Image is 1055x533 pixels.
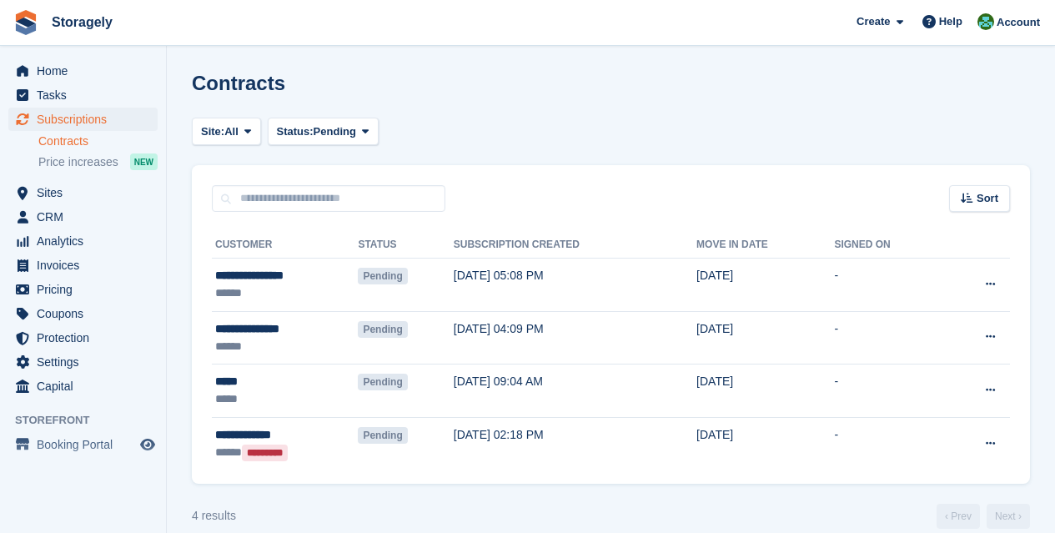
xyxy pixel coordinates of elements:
[358,427,407,444] span: Pending
[358,232,453,259] th: Status
[696,311,834,365] td: [DATE]
[857,13,890,30] span: Create
[37,375,137,398] span: Capital
[358,268,407,284] span: Pending
[454,232,696,259] th: Subscription created
[358,374,407,390] span: Pending
[37,326,137,349] span: Protection
[37,59,137,83] span: Home
[192,118,261,145] button: Site: All
[454,417,696,470] td: [DATE] 02:18 PM
[997,14,1040,31] span: Account
[977,13,994,30] img: Notifications
[834,311,942,365] td: -
[15,412,166,429] span: Storefront
[8,83,158,107] a: menu
[358,321,407,338] span: Pending
[37,278,137,301] span: Pricing
[13,10,38,35] img: stora-icon-8386f47178a22dfd0bd8f6a31ec36ba5ce8667c1dd55bd0f319d3a0aa187defe.svg
[45,8,119,36] a: Storagely
[37,302,137,325] span: Coupons
[454,365,696,418] td: [DATE] 09:04 AM
[937,504,980,529] a: Previous
[38,154,118,170] span: Price increases
[834,232,942,259] th: Signed on
[696,232,834,259] th: Move in date
[8,181,158,204] a: menu
[277,123,314,140] span: Status:
[8,278,158,301] a: menu
[130,153,158,170] div: NEW
[314,123,356,140] span: Pending
[8,59,158,83] a: menu
[696,365,834,418] td: [DATE]
[8,326,158,349] a: menu
[37,108,137,131] span: Subscriptions
[977,190,998,207] span: Sort
[38,153,158,171] a: Price increases NEW
[201,123,224,140] span: Site:
[37,254,137,277] span: Invoices
[8,205,158,229] a: menu
[834,365,942,418] td: -
[192,507,236,525] div: 4 results
[224,123,239,140] span: All
[834,417,942,470] td: -
[8,108,158,131] a: menu
[212,232,358,259] th: Customer
[268,118,379,145] button: Status: Pending
[138,435,158,455] a: Preview store
[933,504,1033,529] nav: Page
[696,259,834,312] td: [DATE]
[38,133,158,149] a: Contracts
[192,72,285,94] h1: Contracts
[454,259,696,312] td: [DATE] 05:08 PM
[8,254,158,277] a: menu
[37,205,137,229] span: CRM
[8,229,158,253] a: menu
[8,302,158,325] a: menu
[939,13,962,30] span: Help
[834,259,942,312] td: -
[8,375,158,398] a: menu
[37,350,137,374] span: Settings
[454,311,696,365] td: [DATE] 04:09 PM
[37,83,137,107] span: Tasks
[8,350,158,374] a: menu
[8,433,158,456] a: menu
[37,181,137,204] span: Sites
[37,433,137,456] span: Booking Portal
[696,417,834,470] td: [DATE]
[37,229,137,253] span: Analytics
[987,504,1030,529] a: Next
